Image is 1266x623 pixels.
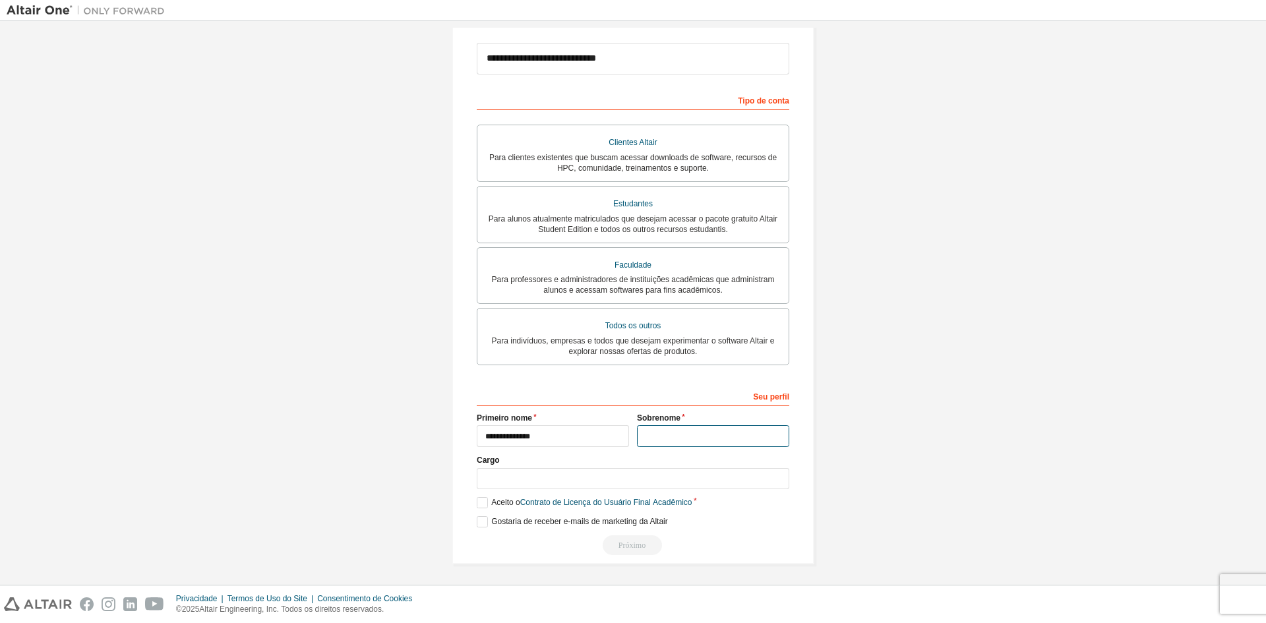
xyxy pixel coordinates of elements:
[199,605,384,614] font: Altair Engineering, Inc. Todos os direitos reservados.
[145,597,164,611] img: youtube.svg
[176,605,182,614] font: ©
[102,597,115,611] img: instagram.svg
[489,153,777,173] font: Para clientes existentes que buscam acessar downloads de software, recursos de HPC, comunidade, t...
[489,214,777,234] font: Para alunos atualmente matriculados que desejam acessar o pacote gratuito Altair Student Edition ...
[492,275,775,295] font: Para professores e administradores de instituições acadêmicas que administram alunos e acessam so...
[613,199,653,208] font: Estudantes
[80,597,94,611] img: facebook.svg
[176,594,218,603] font: Privacidade
[182,605,200,614] font: 2025
[520,498,651,507] font: Contrato de Licença do Usuário Final
[609,138,657,147] font: Clientes Altair
[477,456,500,465] font: Cargo
[615,260,651,270] font: Faculdade
[123,597,137,611] img: linkedin.svg
[653,498,692,507] font: Acadêmico
[227,594,307,603] font: Termos de Uso do Site
[492,336,775,356] font: Para indivíduos, empresas e todos que desejam experimentar o software Altair e explorar nossas of...
[7,4,171,17] img: Altair Um
[605,321,661,330] font: Todos os outros
[637,413,680,423] font: Sobrenome
[738,96,789,105] font: Tipo de conta
[491,517,667,526] font: Gostaria de receber e-mails de marketing da Altair
[753,392,789,401] font: Seu perfil
[317,594,412,603] font: Consentimento de Cookies
[477,413,532,423] font: Primeiro nome
[4,597,72,611] img: altair_logo.svg
[491,498,520,507] font: Aceito o
[477,535,789,555] div: Read and acccept EULA to continue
